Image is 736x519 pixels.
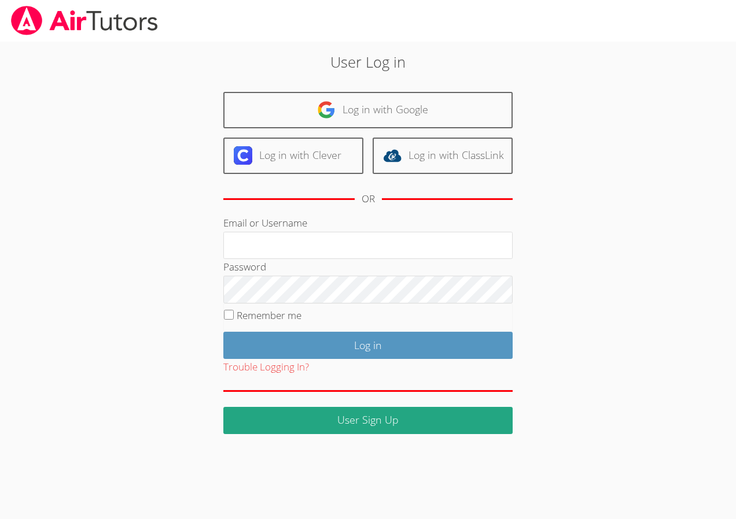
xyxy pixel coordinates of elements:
[223,92,513,128] a: Log in with Google
[170,51,567,73] h2: User Log in
[362,191,375,207] div: OR
[223,260,266,273] label: Password
[223,138,363,174] a: Log in with Clever
[373,138,513,174] a: Log in with ClassLink
[10,6,159,35] img: airtutors_banner-c4298cdbf04f3fff15de1276eac7730deb9818008684d7c2e4769d2f7ddbe033.png
[317,101,336,119] img: google-logo-50288ca7cdecda66e5e0955fdab243c47b7ad437acaf1139b6f446037453330a.svg
[223,359,309,376] button: Trouble Logging In?
[223,332,513,359] input: Log in
[223,216,307,229] label: Email or Username
[223,407,513,434] a: User Sign Up
[237,309,301,322] label: Remember me
[234,146,252,165] img: clever-logo-6eab21bc6e7a338710f1a6ff85c0baf02591cd810cc4098c63d3a4b26e2feb20.svg
[383,146,402,165] img: classlink-logo-d6bb404cc1216ec64c9a2012d9dc4662098be43eaf13dc465df04b49fa7ab582.svg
